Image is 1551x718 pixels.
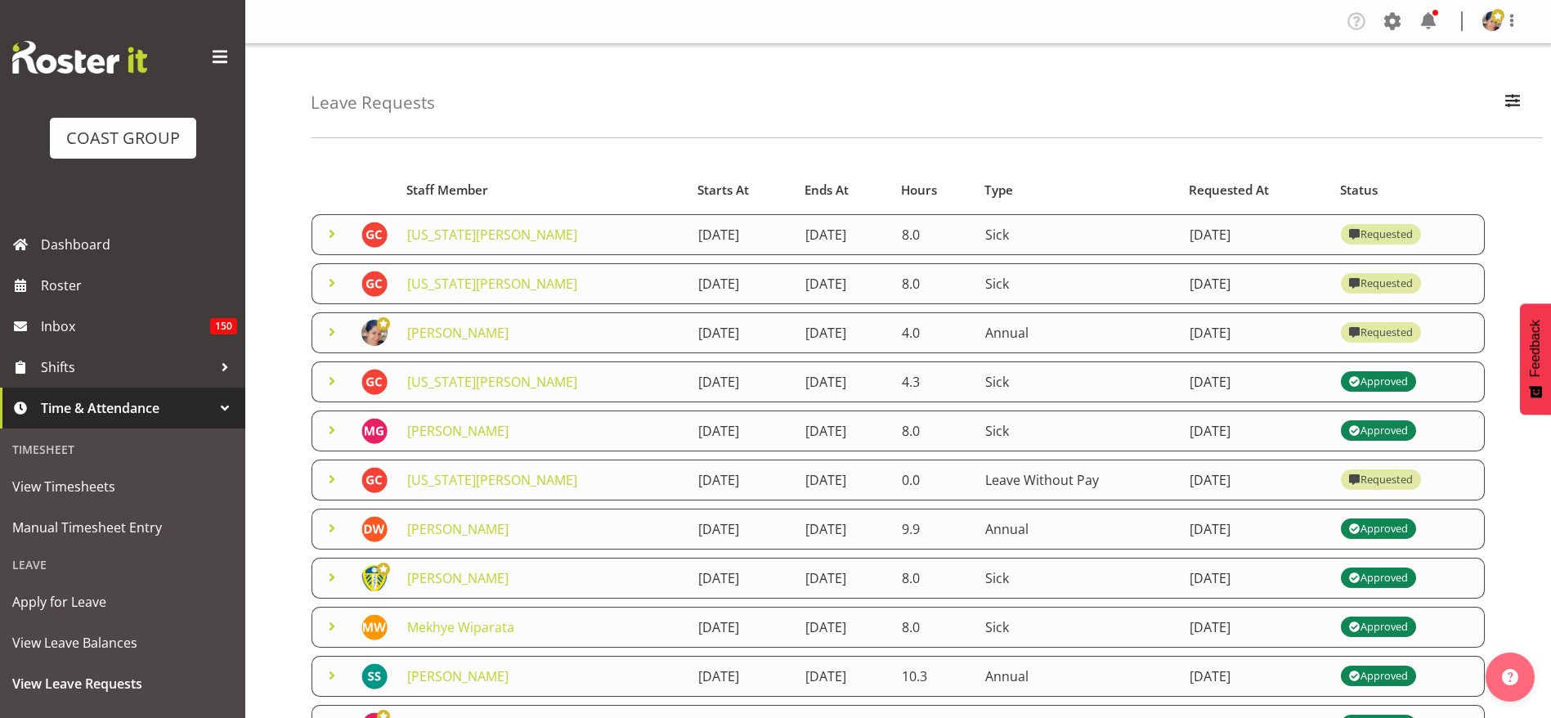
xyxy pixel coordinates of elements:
[1349,323,1413,343] div: Requested
[805,181,849,200] span: Ends At
[796,558,892,599] td: [DATE]
[892,214,975,255] td: 8.0
[407,520,509,538] a: [PERSON_NAME]
[975,607,1180,648] td: Sick
[1349,666,1408,686] div: Approved
[1180,312,1331,353] td: [DATE]
[1180,656,1331,697] td: [DATE]
[12,671,233,696] span: View Leave Requests
[4,466,241,507] a: View Timesheets
[892,656,975,697] td: 10.3
[361,565,388,591] img: kelly-butterill2f38e4a8002229d690527b448ac08cee.png
[901,181,937,200] span: Hours
[1482,11,1502,31] img: nicola-ransome074dfacac28780df25dcaf637c6ea5be.png
[1180,558,1331,599] td: [DATE]
[1349,568,1408,588] div: Approved
[361,369,388,395] img: georgia-costain9019.jpg
[688,361,796,402] td: [DATE]
[1180,607,1331,648] td: [DATE]
[66,126,180,150] div: COAST GROUP
[4,663,241,704] a: View Leave Requests
[4,548,241,581] div: Leave
[892,607,975,648] td: 8.0
[407,422,509,440] a: [PERSON_NAME]
[407,275,577,293] a: [US_STATE][PERSON_NAME]
[41,232,237,257] span: Dashboard
[688,411,796,451] td: [DATE]
[984,181,1013,200] span: Type
[12,474,233,499] span: View Timesheets
[41,273,237,298] span: Roster
[41,396,213,420] span: Time & Attendance
[975,263,1180,304] td: Sick
[1189,181,1269,200] span: Requested At
[4,581,241,622] a: Apply for Leave
[892,509,975,550] td: 9.9
[1180,411,1331,451] td: [DATE]
[1349,470,1413,490] div: Requested
[975,460,1180,500] td: Leave Without Pay
[688,460,796,500] td: [DATE]
[688,656,796,697] td: [DATE]
[361,320,388,346] img: nicola-ransome074dfacac28780df25dcaf637c6ea5be.png
[688,509,796,550] td: [DATE]
[975,361,1180,402] td: Sick
[1349,421,1408,441] div: Approved
[407,471,577,489] a: [US_STATE][PERSON_NAME]
[1349,617,1408,637] div: Approved
[361,467,388,493] img: georgia-costain9019.jpg
[1349,372,1408,392] div: Approved
[361,271,388,297] img: georgia-costain9019.jpg
[688,558,796,599] td: [DATE]
[4,622,241,663] a: View Leave Balances
[361,614,388,640] img: mekhye-wiparata10797.jpg
[41,314,210,339] span: Inbox
[407,226,577,244] a: [US_STATE][PERSON_NAME]
[1180,214,1331,255] td: [DATE]
[892,558,975,599] td: 8.0
[796,460,892,500] td: [DATE]
[1180,361,1331,402] td: [DATE]
[975,509,1180,550] td: Annual
[796,656,892,697] td: [DATE]
[975,558,1180,599] td: Sick
[796,509,892,550] td: [DATE]
[1340,181,1378,200] span: Status
[796,607,892,648] td: [DATE]
[1180,460,1331,500] td: [DATE]
[697,181,749,200] span: Starts At
[1349,519,1408,539] div: Approved
[12,515,233,540] span: Manual Timesheet Entry
[407,569,509,587] a: [PERSON_NAME]
[688,263,796,304] td: [DATE]
[688,214,796,255] td: [DATE]
[407,667,509,685] a: [PERSON_NAME]
[688,312,796,353] td: [DATE]
[688,607,796,648] td: [DATE]
[892,460,975,500] td: 0.0
[1502,669,1518,685] img: help-xxl-2.png
[1528,320,1543,377] span: Feedback
[796,263,892,304] td: [DATE]
[311,93,435,112] h4: Leave Requests
[975,214,1180,255] td: Sick
[1180,509,1331,550] td: [DATE]
[407,324,509,342] a: [PERSON_NAME]
[361,418,388,444] img: martin-gorzeman9478.jpg
[796,361,892,402] td: [DATE]
[796,411,892,451] td: [DATE]
[1495,85,1530,121] button: Filter Employees
[12,41,147,74] img: Rosterit website logo
[796,312,892,353] td: [DATE]
[892,361,975,402] td: 4.3
[361,222,388,248] img: georgia-costain9019.jpg
[1349,225,1413,245] div: Requested
[1349,274,1413,294] div: Requested
[4,433,241,466] div: Timesheet
[1180,263,1331,304] td: [DATE]
[892,263,975,304] td: 8.0
[361,663,388,689] img: shatif-ssendi11387.jpg
[975,411,1180,451] td: Sick
[4,507,241,548] a: Manual Timesheet Entry
[12,630,233,655] span: View Leave Balances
